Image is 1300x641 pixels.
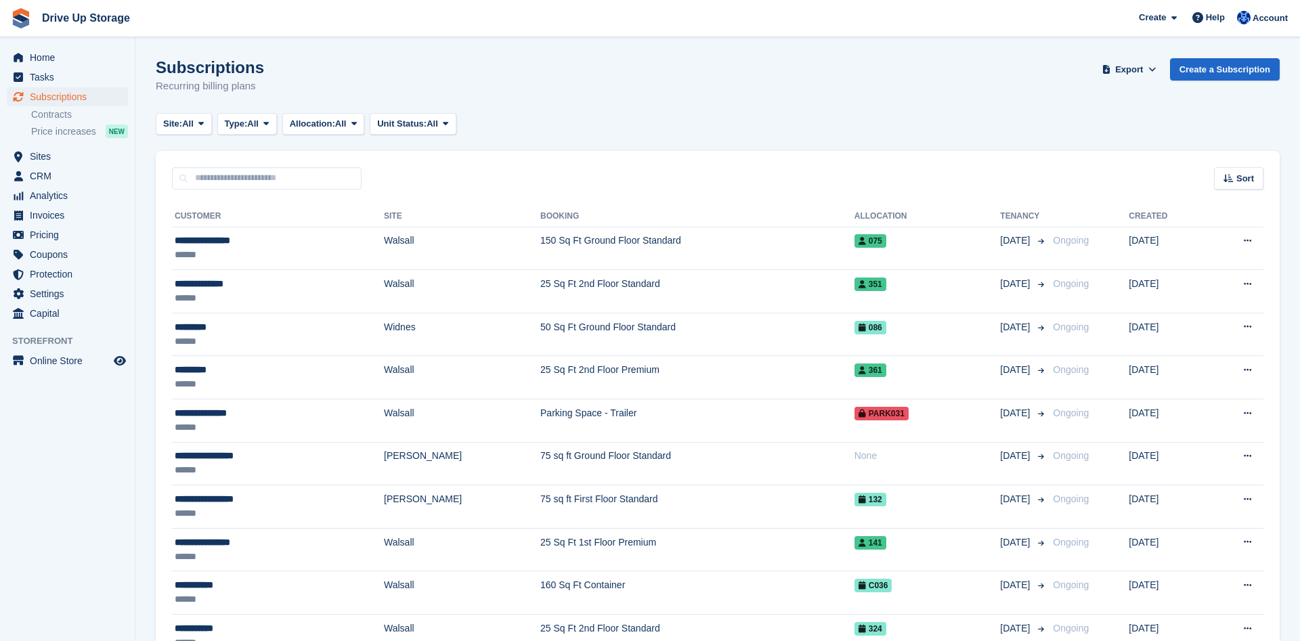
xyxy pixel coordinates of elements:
span: Site: [163,117,182,131]
span: Settings [30,284,111,303]
th: Customer [172,206,384,227]
td: 25 Sq Ft 2nd Floor Standard [540,270,854,313]
span: Capital [30,304,111,323]
a: Create a Subscription [1170,58,1280,81]
a: Preview store [112,353,128,369]
span: Ongoing [1053,493,1089,504]
span: Help [1206,11,1225,24]
span: Pricing [30,225,111,244]
td: Walsall [384,227,540,270]
span: Ongoing [1053,235,1089,246]
button: Unit Status: All [370,113,456,135]
a: menu [7,167,128,185]
span: Sites [30,147,111,166]
td: [DATE] [1129,356,1207,399]
button: Export [1100,58,1159,81]
span: [DATE] [1000,406,1033,420]
span: PARK031 [854,407,909,420]
a: menu [7,87,128,106]
span: All [335,117,347,131]
span: All [427,117,438,131]
span: [DATE] [1000,449,1033,463]
td: [DATE] [1129,227,1207,270]
span: Tasks [30,68,111,87]
td: 50 Sq Ft Ground Floor Standard [540,313,854,356]
span: 324 [854,622,886,636]
a: menu [7,206,128,225]
span: 086 [854,321,886,334]
a: menu [7,186,128,205]
td: [PERSON_NAME] [384,442,540,485]
a: Drive Up Storage [37,7,135,29]
span: [DATE] [1000,492,1033,506]
td: [DATE] [1129,270,1207,313]
span: Protection [30,265,111,284]
span: Storefront [12,334,135,348]
td: [DATE] [1129,442,1207,485]
span: All [247,117,259,131]
td: 75 sq ft First Floor Standard [540,485,854,529]
span: Ongoing [1053,364,1089,375]
span: [DATE] [1000,234,1033,248]
span: [DATE] [1000,535,1033,550]
span: 132 [854,493,886,506]
a: menu [7,147,128,166]
td: [DATE] [1129,485,1207,529]
span: Create [1139,11,1166,24]
img: stora-icon-8386f47178a22dfd0bd8f6a31ec36ba5ce8667c1dd55bd0f319d3a0aa187defe.svg [11,8,31,28]
span: Ongoing [1053,407,1089,418]
span: C036 [854,579,892,592]
span: Account [1253,12,1288,25]
a: menu [7,68,128,87]
button: Site: All [156,113,212,135]
span: Price increases [31,125,96,138]
a: menu [7,225,128,244]
td: [DATE] [1129,571,1207,615]
td: [DATE] [1129,313,1207,356]
span: Ongoing [1053,623,1089,634]
span: All [182,117,194,131]
button: Allocation: All [282,113,365,135]
span: [DATE] [1000,320,1033,334]
h1: Subscriptions [156,58,264,76]
span: Ongoing [1053,450,1089,461]
span: [DATE] [1000,363,1033,377]
td: 150 Sq Ft Ground Floor Standard [540,227,854,270]
td: Walsall [384,528,540,571]
th: Tenancy [1000,206,1047,227]
p: Recurring billing plans [156,79,264,94]
th: Created [1129,206,1207,227]
div: NEW [106,125,128,138]
span: CRM [30,167,111,185]
a: menu [7,265,128,284]
span: Home [30,48,111,67]
span: Ongoing [1053,579,1089,590]
a: menu [7,284,128,303]
span: Ongoing [1053,278,1089,289]
span: Export [1115,63,1143,76]
td: Walsall [384,571,540,615]
th: Allocation [854,206,1001,227]
span: Online Store [30,351,111,370]
span: Allocation: [290,117,335,131]
button: Type: All [217,113,277,135]
div: None [854,449,1001,463]
td: Walsall [384,399,540,443]
td: Walsall [384,356,540,399]
span: Analytics [30,186,111,205]
td: [PERSON_NAME] [384,485,540,529]
a: Contracts [31,108,128,121]
th: Booking [540,206,854,227]
a: menu [7,48,128,67]
a: menu [7,304,128,323]
td: 160 Sq Ft Container [540,571,854,615]
span: 141 [854,536,886,550]
td: [DATE] [1129,399,1207,443]
th: Site [384,206,540,227]
span: Ongoing [1053,537,1089,548]
span: 075 [854,234,886,248]
span: 351 [854,278,886,291]
span: Type: [225,117,248,131]
a: menu [7,245,128,264]
td: 25 Sq Ft 2nd Floor Premium [540,356,854,399]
